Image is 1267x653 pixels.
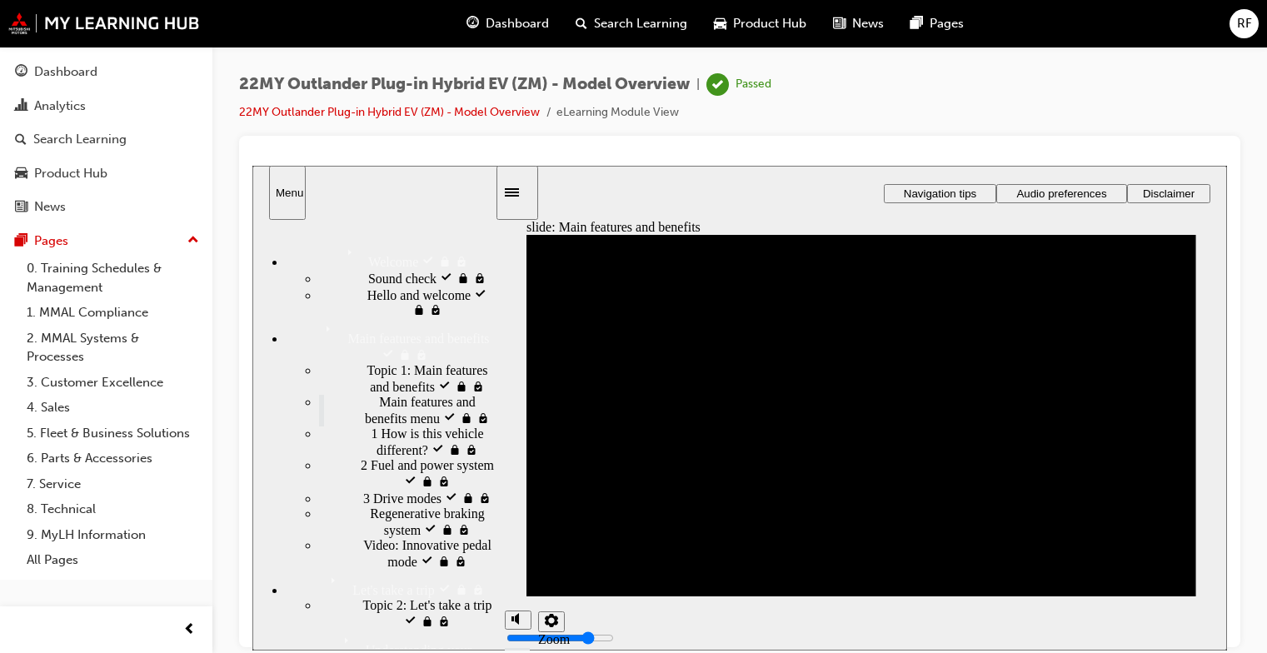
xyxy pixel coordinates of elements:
a: 4. Sales [20,395,206,421]
span: pages-icon [910,13,923,34]
span: Search Learning [594,14,687,33]
span: Dashboard [486,14,549,33]
span: 22MY Outlander Plug-in Hybrid EV (ZM) - Model Overview [239,75,690,94]
span: learningRecordVerb_PASS-icon [706,73,729,96]
div: Welcome [33,76,242,104]
div: Main features and benefits [33,152,242,197]
button: Audio preferences [744,18,875,37]
span: guage-icon [15,65,27,80]
button: Pages [7,226,206,257]
span: visited [186,417,202,431]
a: All Pages [20,547,206,573]
div: Search Learning [33,130,127,149]
span: Disclaimer [890,22,942,34]
span: News [852,14,884,33]
span: RF [1237,14,1252,33]
span: prev-icon [183,620,196,641]
img: mmal [8,12,200,34]
span: search-icon [576,13,587,34]
div: Understanding your customer [33,464,242,509]
a: News [7,192,206,222]
div: Topic 1: Main features and benefits [67,197,242,229]
a: 2. MMAL Systems & Processes [20,326,206,370]
a: 8. Technical [20,496,206,522]
div: Sound check [67,104,242,121]
span: visited [129,182,146,197]
button: DashboardAnalyticsSearch LearningProduct HubNews [7,53,206,226]
a: 9. MyLH Information [20,522,206,548]
div: Regenerative braking system [67,341,242,372]
div: Hello and welcome [67,121,242,152]
span: visited, locked [226,326,239,340]
a: news-iconNews [820,7,897,41]
a: pages-iconPages [897,7,977,41]
div: News [34,197,66,217]
div: Dashboard [34,62,97,82]
a: guage-iconDashboard [453,7,562,41]
span: Let's take a trip [100,417,182,431]
span: Product Hub [733,14,806,33]
a: 7. Service [20,471,206,497]
a: car-iconProduct Hub [701,7,820,41]
span: Main features and benefits [95,166,237,180]
span: search-icon [15,132,27,147]
a: 3. Customer Excellence [20,370,206,396]
label: Zoom to fit [286,466,317,511]
span: visited, locked [202,89,216,103]
span: locked [186,89,202,103]
div: 2 Fuel and power system [67,292,242,324]
div: Passed [736,77,771,92]
a: Analytics [7,91,206,122]
span: news-icon [833,13,845,34]
a: 5. Fleet & Business Solutions [20,421,206,446]
div: Pages [34,232,68,251]
div: 1 How is this vehicle different? [67,261,242,292]
button: Disclaimer [875,18,958,37]
a: 22MY Outlander Plug-in Hybrid EV (ZM) - Model Overview [239,105,540,119]
a: search-iconSearch Learning [562,7,701,41]
button: settings [286,446,312,466]
a: Product Hub [7,158,206,189]
span: | [696,75,700,94]
span: guage-icon [466,13,479,34]
div: misc controls [252,431,311,485]
a: Search Learning [7,124,206,155]
a: 6. Parts & Accessories [20,446,206,471]
div: 3 Drive modes [67,324,242,341]
span: Pages [930,14,964,33]
span: pages-icon [15,234,27,249]
span: chart-icon [15,99,27,114]
li: eLearning Module View [556,103,679,122]
span: locked [202,417,219,431]
span: up-icon [187,230,199,252]
a: 0. Training Schedules & Management [20,256,206,300]
a: 1. MMAL Compliance [20,300,206,326]
div: Let's take a trip [33,404,242,432]
span: visited, locked [162,182,176,197]
div: Product Hub [34,164,107,183]
button: RF [1230,9,1259,38]
a: Dashboard [7,57,206,87]
input: volume [254,466,362,479]
span: visited, locked [221,106,234,120]
div: Topic 2: Let's take a trip [67,432,242,464]
span: locked [146,182,162,197]
span: car-icon [15,167,27,182]
div: Video: Innovative pedal mode [67,372,242,404]
span: visited [169,89,186,103]
span: car-icon [714,13,726,34]
button: Navigation tips [631,18,744,37]
div: Menu [23,21,47,33]
span: Navigation tips [651,22,724,34]
span: Welcome [116,89,166,103]
span: Audio preferences [764,22,854,34]
div: Analytics [34,97,86,116]
button: volume [252,445,279,464]
span: news-icon [15,200,27,215]
span: visited, locked [219,417,232,431]
div: Main features and benefits menu [67,229,242,261]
